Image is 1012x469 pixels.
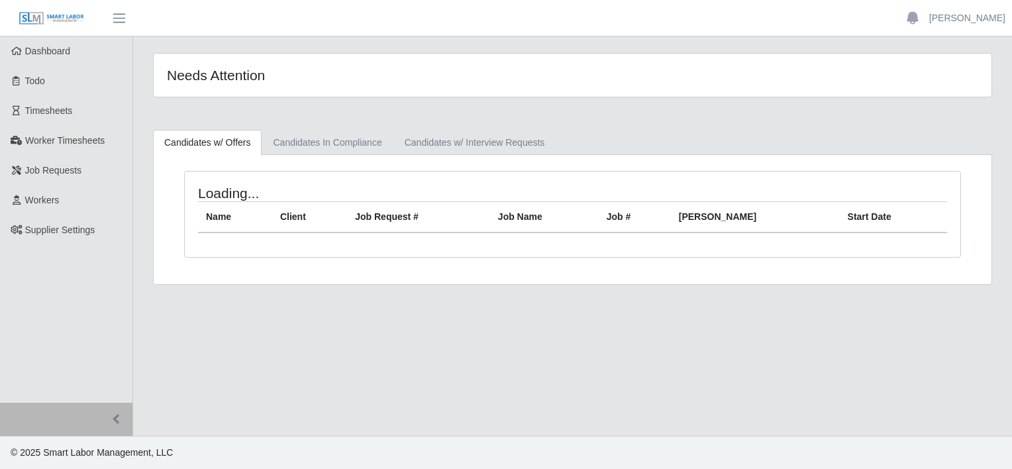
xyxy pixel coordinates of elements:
h4: Needs Attention [167,67,493,83]
th: Start Date [840,202,947,233]
a: [PERSON_NAME] [929,11,1005,25]
span: Job Requests [25,165,82,176]
th: Name [198,202,272,233]
span: Worker Timesheets [25,135,105,146]
th: Job Request # [347,202,490,233]
span: Dashboard [25,46,71,56]
th: [PERSON_NAME] [671,202,840,233]
a: Candidates In Compliance [262,130,393,156]
a: Candidates w/ Offers [153,130,262,156]
span: Workers [25,195,60,205]
span: © 2025 Smart Labor Management, LLC [11,447,173,458]
th: Client [272,202,347,233]
span: Timesheets [25,105,73,116]
th: Job # [599,202,671,233]
span: Todo [25,76,45,86]
a: Candidates w/ Interview Requests [393,130,556,156]
img: SLM Logo [19,11,85,26]
th: Job Name [490,202,599,233]
h4: Loading... [198,185,499,201]
span: Supplier Settings [25,225,95,235]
